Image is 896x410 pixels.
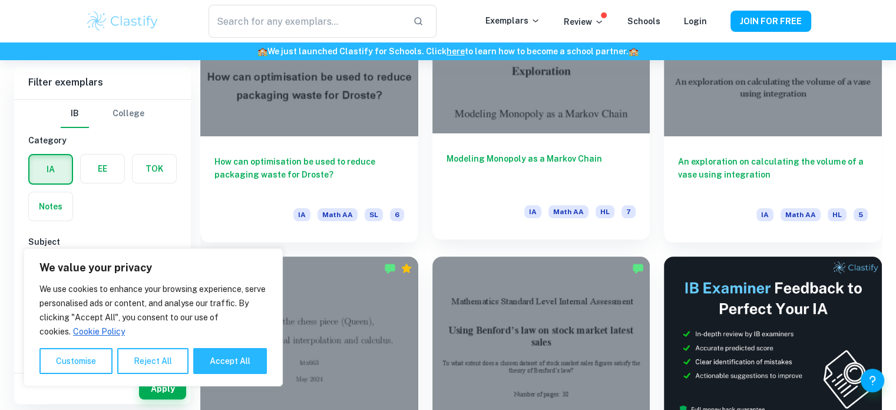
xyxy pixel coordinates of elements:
h6: Subject [28,235,177,248]
div: We value your privacy [24,248,283,386]
h6: We just launched Clastify for Schools. Click to learn how to become a school partner. [2,45,894,58]
div: Filter type choice [61,100,144,128]
img: Marked [384,263,396,274]
button: IB [61,100,89,128]
input: Search for any exemplars... [209,5,403,38]
span: Math AA [781,208,821,221]
a: Login [684,17,707,26]
h6: Modeling Monopoly as a Markov Chain [447,152,636,191]
span: 5 [854,208,868,221]
button: Apply [139,378,186,399]
img: Marked [632,263,644,274]
button: TOK [133,155,176,183]
span: 6 [390,208,404,221]
span: IA [756,208,773,221]
span: IA [524,205,541,218]
div: Premium [401,263,412,274]
button: Customise [39,348,113,374]
span: 🏫 [257,47,267,56]
span: IA [293,208,310,221]
button: JOIN FOR FREE [730,11,811,32]
p: We use cookies to enhance your browsing experience, serve personalised ads or content, and analys... [39,282,267,339]
img: Clastify logo [85,9,160,33]
h6: Category [28,134,177,147]
a: Schools [627,17,660,26]
span: SL [365,208,383,221]
span: HL [596,205,614,218]
button: EE [81,155,124,183]
a: Cookie Policy [72,326,125,337]
button: Accept All [193,348,267,374]
button: IA [29,155,72,183]
button: Help and Feedback [861,369,884,392]
button: Notes [29,192,72,221]
span: Math AA [548,205,588,218]
span: 🏫 [629,47,639,56]
span: HL [828,208,847,221]
span: Math AA [318,208,358,221]
a: here [447,47,465,56]
p: Exemplars [485,14,540,27]
p: Review [564,15,604,28]
h6: Filter exemplars [14,66,191,99]
button: Reject All [117,348,189,374]
button: College [113,100,144,128]
p: We value your privacy [39,261,267,275]
h6: How can optimisation be used to reduce packaging waste for Droste? [214,155,404,194]
span: 7 [621,205,636,218]
h6: An exploration on calculating the volume of a vase using integration [678,155,868,194]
